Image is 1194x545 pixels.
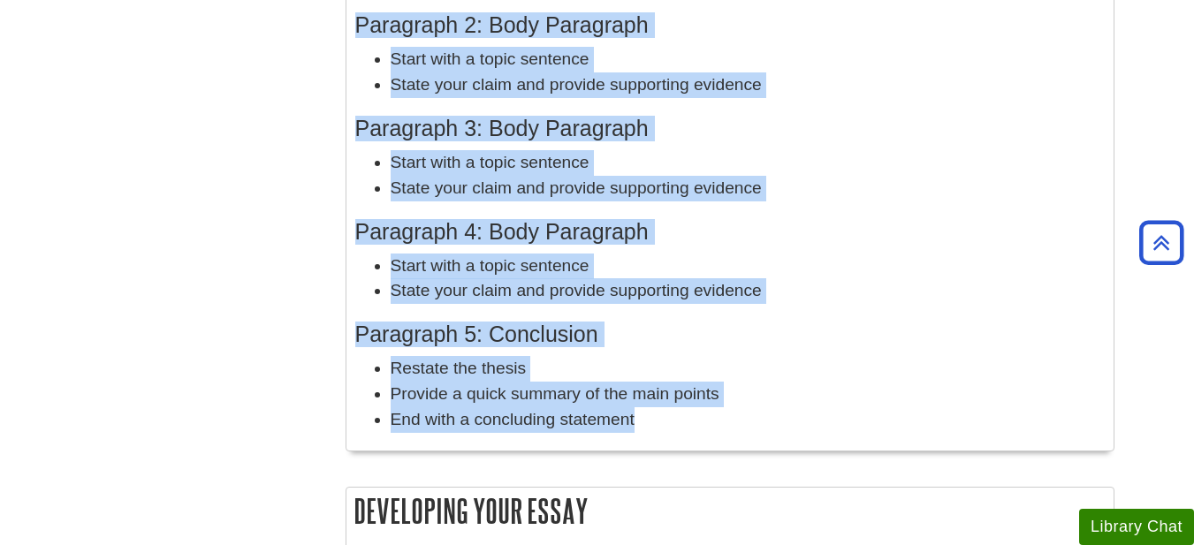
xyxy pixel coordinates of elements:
[1133,231,1190,254] a: Back to Top
[355,322,1105,347] h3: Paragraph 5: Conclusion
[355,116,1105,141] h3: Paragraph 3: Body Paragraph
[391,254,1105,279] li: Start with a topic sentence
[391,382,1105,407] li: Provide a quick summary of the main points
[391,407,1105,433] li: End with a concluding statement
[346,488,1114,534] h2: Developing Your Essay
[391,176,1105,201] li: State your claim and provide supporting evidence
[355,12,1105,38] h3: Paragraph 2: Body Paragraph
[391,356,1105,382] li: Restate the thesis
[391,150,1105,176] li: Start with a topic sentence
[391,72,1105,98] li: State your claim and provide supporting evidence
[391,47,1105,72] li: Start with a topic sentence
[355,219,1105,245] h3: Paragraph 4: Body Paragraph
[391,278,1105,304] li: State your claim and provide supporting evidence
[1079,509,1194,545] button: Library Chat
